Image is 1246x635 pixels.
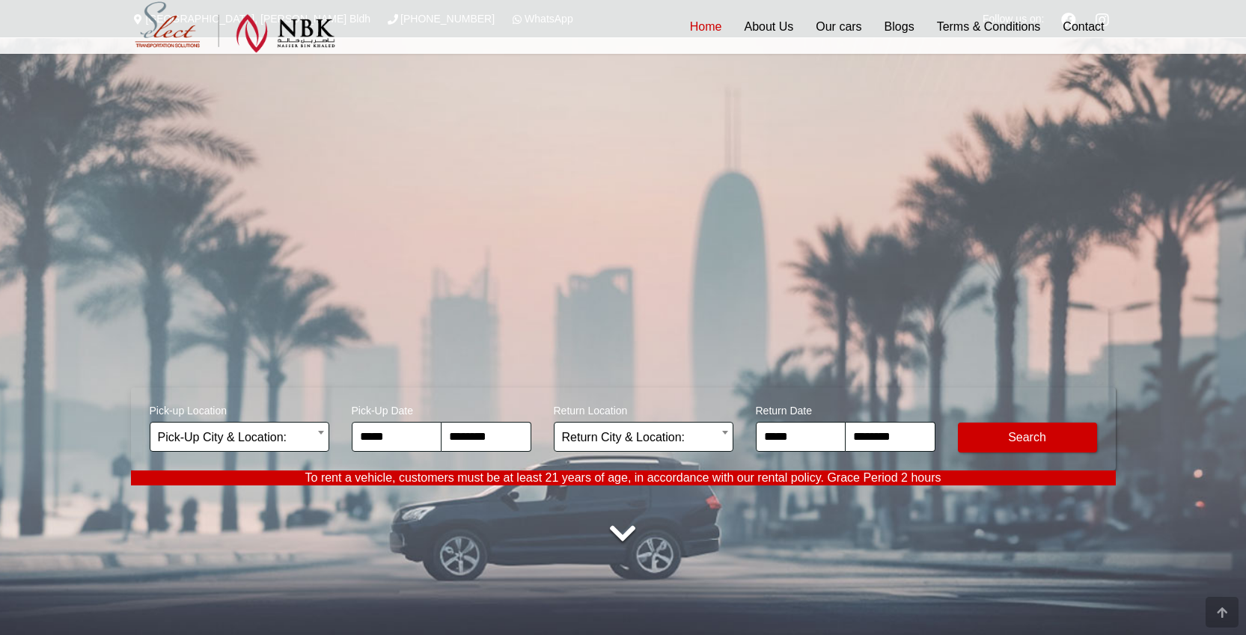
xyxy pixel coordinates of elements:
p: To rent a vehicle, customers must be at least 21 years of age, in accordance with our rental poli... [131,470,1116,485]
span: Return Date [756,395,935,422]
span: Pick-Up City & Location: [158,423,321,453]
button: Modify Search [958,423,1097,453]
span: Pick-Up City & Location: [150,422,329,452]
span: Pick-up Location [150,395,329,422]
div: Go to top [1206,597,1239,628]
span: Return City & Location: [562,423,725,453]
span: Return City & Location: [554,422,733,452]
img: Select Rent a Car [135,1,335,53]
span: Return Location [554,395,733,422]
span: Pick-Up Date [352,395,531,422]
